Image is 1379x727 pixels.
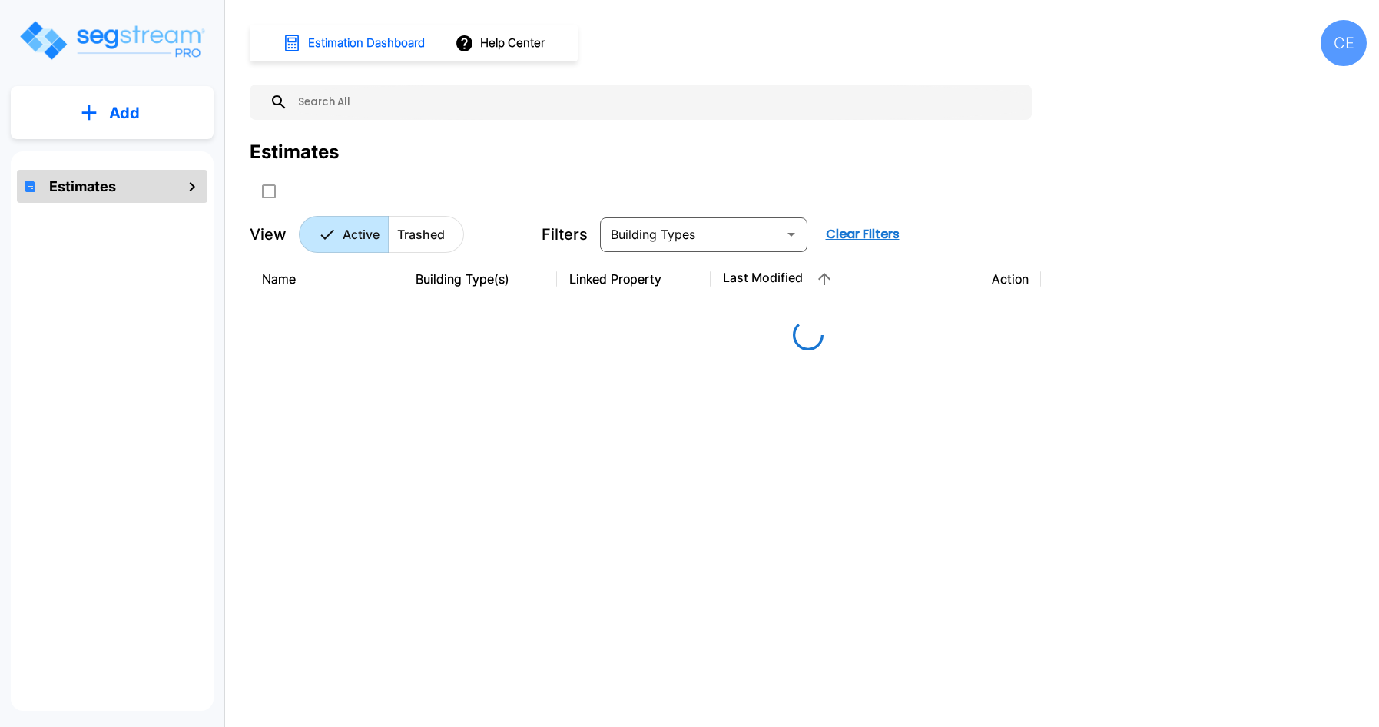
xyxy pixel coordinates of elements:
[397,225,445,244] p: Trashed
[288,85,1024,120] input: Search All
[864,251,1041,307] th: Action
[109,101,140,124] p: Add
[277,27,433,59] button: Estimation Dashboard
[250,138,339,166] div: Estimates
[403,251,557,307] th: Building Type(s)
[781,224,802,245] button: Open
[542,223,588,246] p: Filters
[1321,20,1367,66] div: CE
[18,18,206,62] img: Logo
[299,216,389,253] button: Active
[343,225,380,244] p: Active
[388,216,464,253] button: Trashed
[711,251,864,307] th: Last Modified
[605,224,777,245] input: Building Types
[308,35,425,52] h1: Estimation Dashboard
[250,223,287,246] p: View
[452,28,551,58] button: Help Center
[820,219,906,250] button: Clear Filters
[49,176,116,197] h1: Estimates
[11,91,214,135] button: Add
[262,270,391,288] div: Name
[254,176,284,207] button: SelectAll
[557,251,711,307] th: Linked Property
[299,216,464,253] div: Platform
